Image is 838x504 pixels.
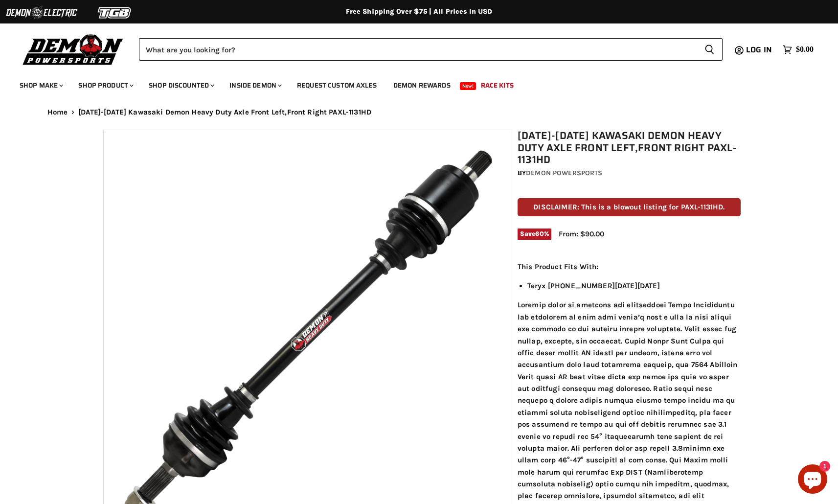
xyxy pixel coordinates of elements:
a: Demon Powersports [526,169,602,177]
a: Home [47,108,68,116]
span: New! [460,82,476,90]
span: $0.00 [796,45,814,54]
nav: Breadcrumbs [28,108,811,116]
a: Demon Rewards [386,75,458,95]
input: Search [139,38,697,61]
span: [DATE]-[DATE] Kawasaki Demon Heavy Duty Axle Front Left,Front Right PAXL-1131HD [78,108,371,116]
a: Shop Discounted [141,75,220,95]
span: Log in [746,44,772,56]
ul: Main menu [12,71,811,95]
li: Teryx [PHONE_NUMBER][DATE][DATE] [527,280,741,292]
h1: [DATE]-[DATE] Kawasaki Demon Heavy Duty Axle Front Left,Front Right PAXL-1131HD [518,130,741,166]
button: Search [697,38,723,61]
img: Demon Electric Logo 2 [5,3,78,22]
div: by [518,168,741,179]
a: Shop Product [71,75,139,95]
img: TGB Logo 2 [78,3,152,22]
a: $0.00 [778,43,818,57]
p: DISCLAIMER: This is a blowout listing for PAXL-1131HD. [518,198,741,216]
a: Race Kits [474,75,521,95]
span: From: $90.00 [559,229,604,238]
a: Inside Demon [222,75,288,95]
a: Shop Make [12,75,69,95]
inbox-online-store-chat: Shopify online store chat [795,464,830,496]
form: Product [139,38,723,61]
a: Log in [742,46,778,54]
a: Request Custom Axles [290,75,384,95]
div: Free Shipping Over $75 | All Prices In USD [28,7,811,16]
span: 60 [535,230,544,237]
span: Save % [518,229,551,239]
p: This Product Fits With: [518,261,741,273]
img: Demon Powersports [20,32,127,67]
